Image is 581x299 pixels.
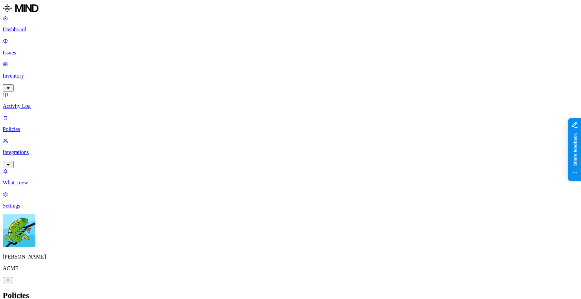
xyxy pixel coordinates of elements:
[3,149,578,155] p: Integrations
[3,27,578,33] p: Dashboard
[3,50,578,56] p: Issues
[3,103,578,109] p: Activity Log
[3,126,578,132] p: Policies
[3,265,578,271] p: ACME
[3,203,578,209] p: Settings
[3,73,578,79] p: Inventory
[3,180,578,186] p: What's new
[3,3,38,14] img: MIND
[3,214,35,247] img: Yuval Meshorer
